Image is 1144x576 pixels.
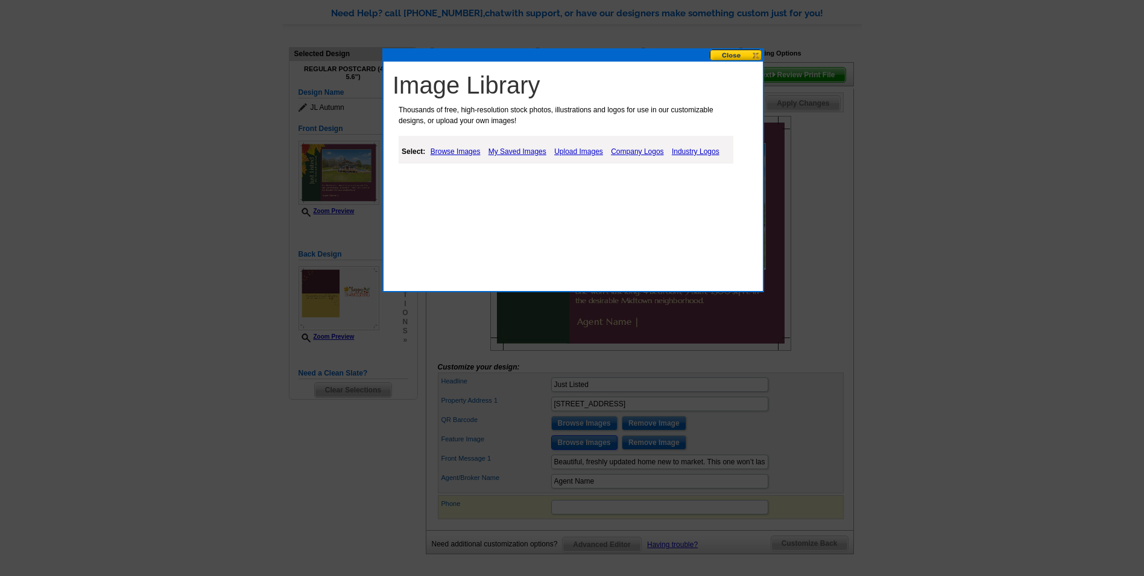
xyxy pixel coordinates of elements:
a: Industry Logos [669,144,722,159]
a: Upload Images [551,144,606,159]
strong: Select: [402,147,425,156]
a: My Saved Images [485,144,549,159]
a: Company Logos [608,144,666,159]
a: Browse Images [428,144,484,159]
h1: Image Library [393,71,760,100]
iframe: LiveChat chat widget [903,295,1144,576]
p: Thousands of free, high-resolution stock photos, illustrations and logos for use in our customiza... [393,104,738,126]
